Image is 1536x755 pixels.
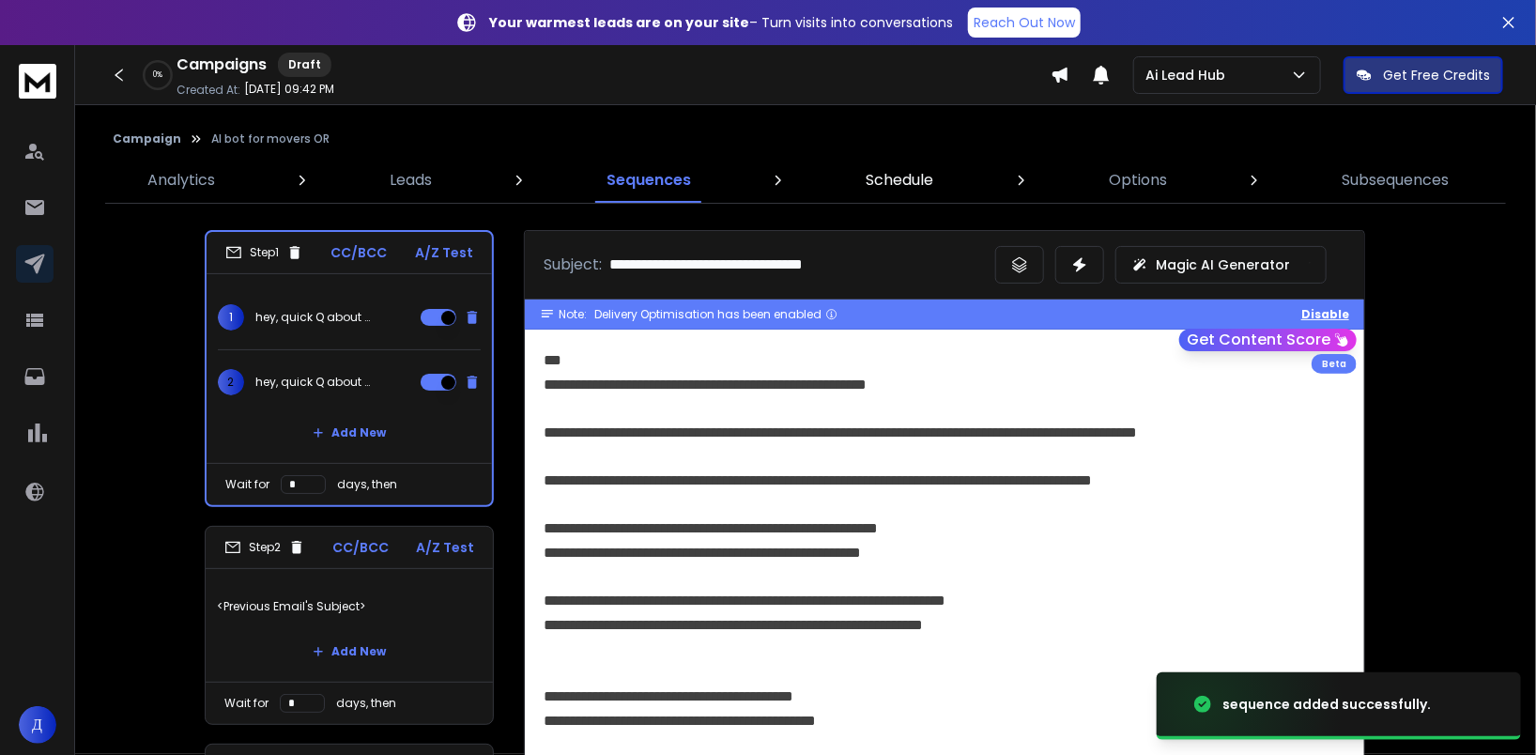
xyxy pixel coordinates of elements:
p: CC/BCC [331,243,388,262]
p: days, then [337,477,397,492]
span: 2 [218,369,244,395]
div: Step 2 [224,539,305,556]
a: Sequences [595,158,702,203]
p: Analytics [147,169,215,192]
a: Reach Out Now [968,8,1081,38]
p: A/Z Test [415,243,473,262]
button: Д [19,706,56,744]
li: Step2CC/BCCA/Z Test<Previous Email's Subject>Add NewWait fordays, then [205,526,494,725]
a: Analytics [136,158,226,203]
div: Draft [278,53,331,77]
p: Ai Lead Hub [1145,66,1233,85]
p: Subsequences [1342,169,1449,192]
a: Schedule [855,158,945,203]
p: Created At: [177,83,240,98]
button: Add New [298,414,401,452]
p: AI bot for movers OR [211,131,330,146]
p: [DATE] 09:42 PM [244,82,334,97]
p: – Turn visits into conversations [489,13,953,32]
p: Wait for [224,696,269,711]
p: Options [1109,169,1167,192]
a: Leads [378,158,443,203]
p: Reach Out Now [974,13,1075,32]
div: sequence added successfully. [1222,695,1431,714]
div: Step 1 [225,244,303,261]
p: Wait for [225,477,269,492]
span: 1 [218,304,244,331]
p: Sequences [607,169,691,192]
a: Options [1098,158,1178,203]
p: <Previous Email's Subject> [217,580,482,633]
button: Campaign [113,131,181,146]
div: Delivery Optimisation has been enabled [594,307,838,322]
p: A/Z Test [416,538,474,557]
p: hey, quick Q about moving services [255,375,376,390]
p: Leads [390,169,432,192]
button: Get Content Score [1179,329,1357,351]
p: Get Free Credits [1383,66,1490,85]
li: Step1CC/BCCA/Z Test1hey, quick Q about moving services2hey, quick Q about moving servicesAdd NewW... [205,230,494,507]
button: Add New [298,633,401,670]
p: 0 % [153,69,162,81]
a: Subsequences [1330,158,1460,203]
span: Note: [559,307,587,322]
button: Disable [1301,307,1349,322]
h1: Campaigns [177,54,267,76]
p: Magic AI Generator [1156,255,1290,274]
p: days, then [336,696,396,711]
p: CC/BCC [332,538,389,557]
img: logo [19,64,56,99]
button: Magic AI Generator [1115,246,1327,284]
p: Schedule [867,169,934,192]
strong: Your warmest leads are on your site [489,13,749,32]
p: hey, quick Q about moving services [255,310,376,325]
div: Beta [1312,354,1357,374]
button: Get Free Credits [1344,56,1503,94]
p: Subject: [544,254,602,276]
